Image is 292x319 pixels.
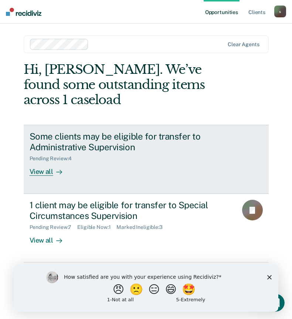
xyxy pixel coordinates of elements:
div: Marked Ineligible : 3 [116,224,168,230]
div: Pending Review : 7 [30,224,78,230]
a: Some clients may be eligible for transfer to Administrative SupervisionPending Review:4View all [24,125,269,194]
div: 1 client may be eligible for transfer to Special Circumstances Supervision [30,200,232,221]
div: Pending Review : 4 [30,155,78,162]
div: View all [30,230,71,245]
div: Eligible Now : 1 [77,224,116,230]
div: View all [30,162,71,176]
button: s [274,6,286,17]
div: Clear agents [228,41,259,48]
iframe: Survey by Kim from Recidiviz [14,264,278,312]
div: Some clients may be eligible for transfer to Administrative Supervision [30,131,245,152]
a: 1 client may be eligible for transfer to Special Circumstances SupervisionPending Review:7Eligibl... [24,194,269,263]
img: Recidiviz [6,8,41,16]
div: Hi, [PERSON_NAME]. We’ve found some outstanding items across 1 caseload [24,62,220,107]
